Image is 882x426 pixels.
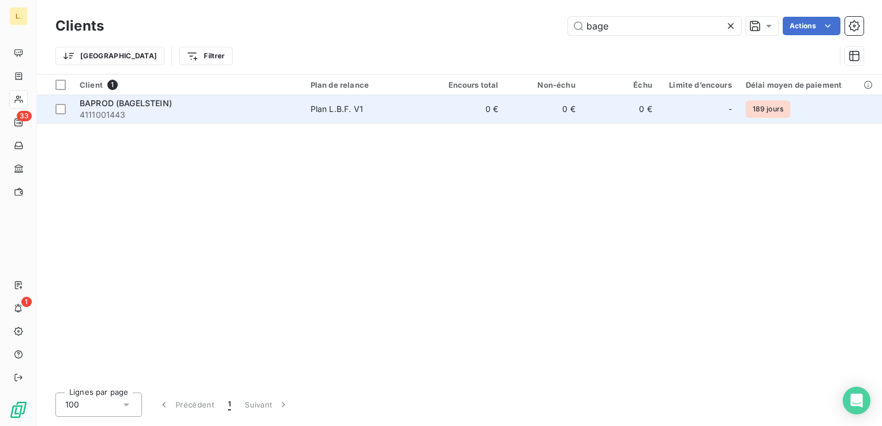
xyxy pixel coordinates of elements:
[151,393,221,417] button: Précédent
[568,17,741,35] input: Rechercher
[746,80,875,89] div: Délai moyen de paiement
[238,393,296,417] button: Suivant
[228,399,231,410] span: 1
[21,297,32,307] span: 1
[55,16,104,36] h3: Clients
[512,80,575,89] div: Non-échu
[428,95,505,123] td: 0 €
[9,401,28,419] img: Logo LeanPay
[65,399,79,410] span: 100
[80,109,297,121] span: 4111001443
[9,7,28,25] div: L.
[589,80,652,89] div: Échu
[107,80,118,90] span: 1
[746,100,790,118] span: 189 jours
[728,103,732,115] span: -
[666,80,732,89] div: Limite d’encours
[80,80,103,89] span: Client
[582,95,659,123] td: 0 €
[311,103,363,115] div: Plan L.B.F. V1
[9,113,27,132] a: 33
[311,80,422,89] div: Plan de relance
[55,47,165,65] button: [GEOGRAPHIC_DATA]
[17,111,32,121] span: 33
[843,387,870,414] div: Open Intercom Messenger
[179,47,232,65] button: Filtrer
[221,393,238,417] button: 1
[505,95,582,123] td: 0 €
[80,98,172,108] span: BAPROD (BAGELSTEIN)
[435,80,498,89] div: Encours total
[783,17,840,35] button: Actions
